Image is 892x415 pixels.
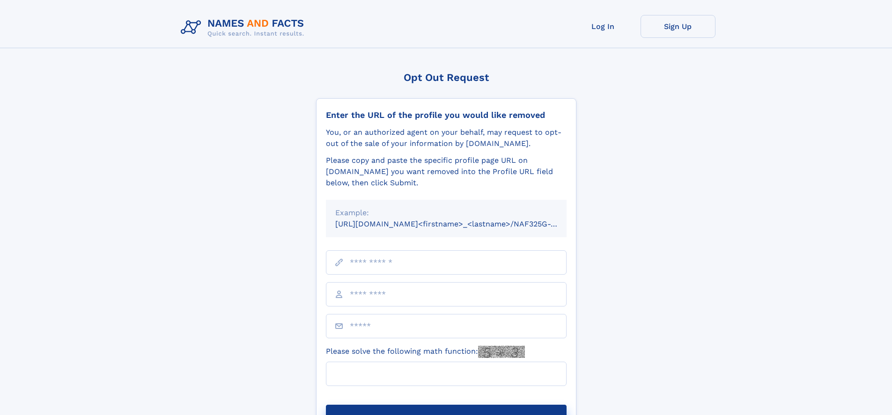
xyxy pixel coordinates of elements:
[326,155,567,189] div: Please copy and paste the specific profile page URL on [DOMAIN_NAME] you want removed into the Pr...
[326,127,567,149] div: You, or an authorized agent on your behalf, may request to opt-out of the sale of your informatio...
[316,72,576,83] div: Opt Out Request
[335,219,584,228] small: [URL][DOMAIN_NAME]<firstname>_<lastname>/NAF325G-xxxxxxxx
[566,15,641,38] a: Log In
[326,346,525,358] label: Please solve the following math function:
[177,15,312,40] img: Logo Names and Facts
[641,15,715,38] a: Sign Up
[326,110,567,120] div: Enter the URL of the profile you would like removed
[335,207,557,218] div: Example:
